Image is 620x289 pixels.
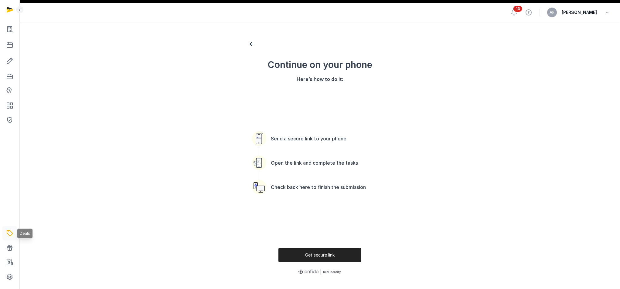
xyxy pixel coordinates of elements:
button: Get secure link [278,248,361,262]
div: Send a secure link to your phone [271,135,388,142]
span: 13 [513,6,522,12]
span: [PERSON_NAME] [562,9,597,16]
ul: Steps required to continue verification on your mobile [252,88,388,248]
div: Open the link and complete the tasks [271,159,388,166]
h2: Here’s how to do it: [252,76,388,83]
button: back [247,39,271,49]
iframe: Chat Widget [511,219,620,289]
span: AF [550,11,554,14]
span: Deals [20,231,30,236]
div: Check back here to finish the submission [271,183,388,191]
h1: Continue on your phone [252,59,388,71]
button: AF [547,8,557,17]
